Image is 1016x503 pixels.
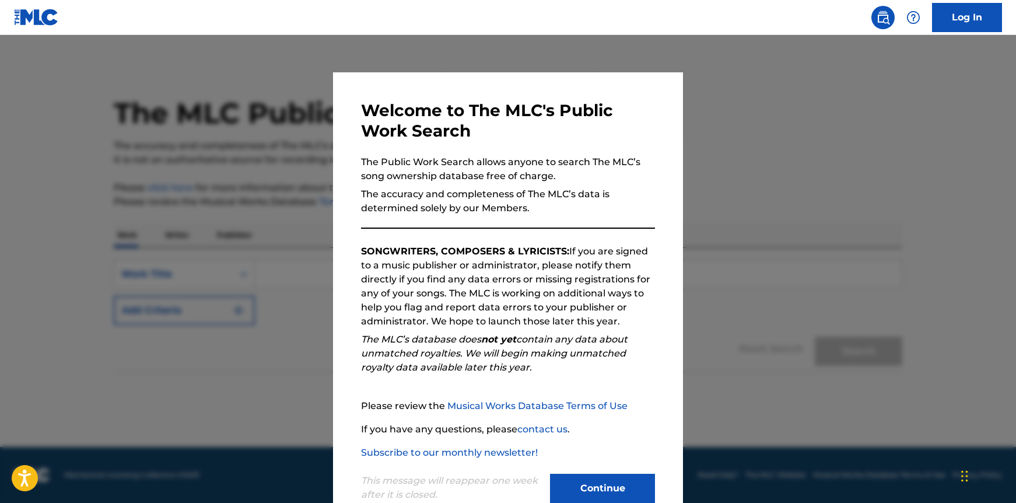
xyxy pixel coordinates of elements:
a: contact us [517,424,567,435]
a: Public Search [871,6,895,29]
p: The accuracy and completeness of The MLC’s data is determined solely by our Members. [361,187,655,215]
div: Drag [961,459,968,494]
img: search [876,11,890,25]
div: Help [902,6,925,29]
a: Log In [932,3,1002,32]
h3: Welcome to The MLC's Public Work Search [361,100,655,141]
strong: not yet [481,334,516,345]
img: help [906,11,920,25]
button: Continue [550,474,655,503]
a: Musical Works Database Terms of Use [447,400,628,411]
p: The Public Work Search allows anyone to search The MLC’s song ownership database free of charge. [361,155,655,183]
p: If you are signed to a music publisher or administrator, please notify them directly if you find ... [361,244,655,329]
img: MLC Logo [14,9,59,26]
strong: SONGWRITERS, COMPOSERS & LYRICISTS: [361,246,569,257]
p: If you have any questions, please . [361,422,655,436]
p: Please review the [361,399,655,413]
em: The MLC’s database does contain any data about unmatched royalties. We will begin making unmatche... [361,334,628,373]
iframe: Chat Widget [958,447,1016,503]
a: Subscribe to our monthly newsletter! [361,447,538,458]
p: This message will reappear one week after it is closed. [361,474,543,502]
